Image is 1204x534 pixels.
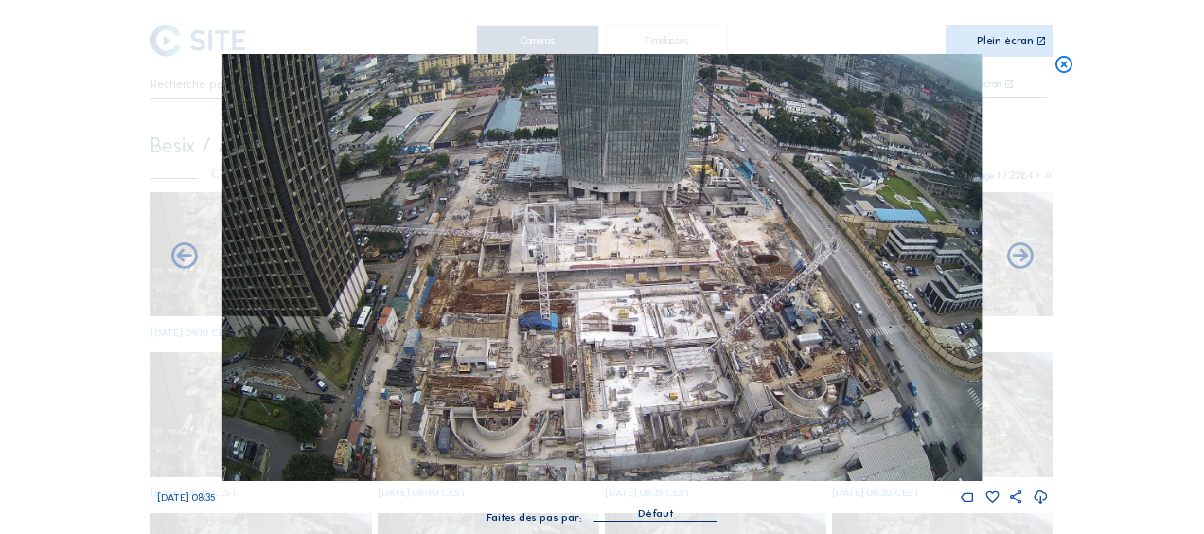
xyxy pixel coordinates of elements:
[168,241,200,273] i: Forward
[977,35,1034,46] div: Plein écran
[638,506,674,523] div: Défaut
[487,512,582,523] div: Faites des pas par:
[1004,241,1036,273] i: Back
[594,506,717,521] div: Défaut
[157,491,215,504] span: [DATE] 08:35
[222,54,982,481] img: Image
